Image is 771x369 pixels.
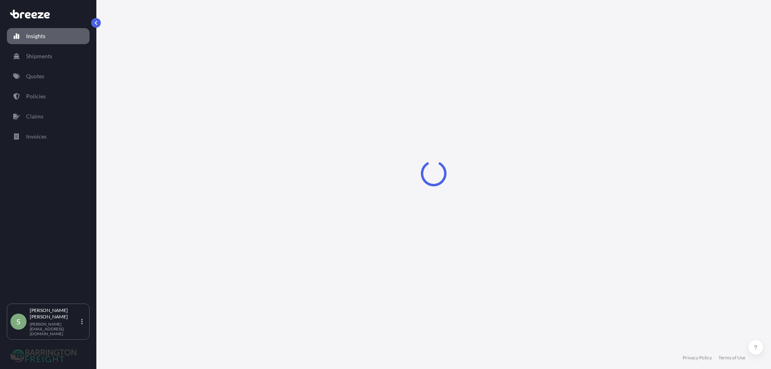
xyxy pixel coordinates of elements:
a: Privacy Policy [683,355,712,361]
a: Quotes [7,68,90,84]
p: Quotes [26,72,44,80]
a: Invoices [7,128,90,145]
span: S [16,318,20,326]
a: Shipments [7,48,90,64]
a: Policies [7,88,90,104]
p: Claims [26,112,43,120]
p: Invoices [26,133,47,141]
p: [PERSON_NAME][EMAIL_ADDRESS][DOMAIN_NAME] [30,322,80,336]
p: [PERSON_NAME] [PERSON_NAME] [30,307,80,320]
a: Insights [7,28,90,44]
p: Shipments [26,52,52,60]
a: Terms of Use [718,355,745,361]
p: Insights [26,32,45,40]
p: Policies [26,92,46,100]
img: organization-logo [10,349,76,362]
a: Claims [7,108,90,124]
